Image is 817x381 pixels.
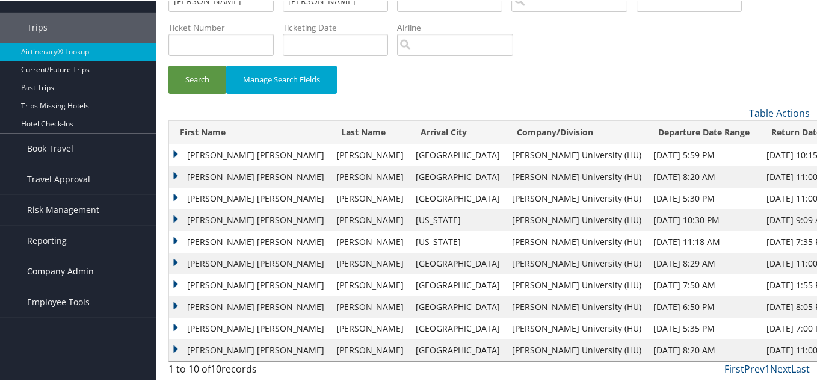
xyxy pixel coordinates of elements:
[647,230,760,252] td: [DATE] 11:18 AM
[506,273,647,295] td: [PERSON_NAME] University (HU)
[27,286,90,316] span: Employee Tools
[27,225,67,255] span: Reporting
[410,230,506,252] td: [US_STATE]
[330,120,410,143] th: Last Name: activate to sort column ascending
[410,273,506,295] td: [GEOGRAPHIC_DATA]
[770,361,791,374] a: Next
[330,187,410,208] td: [PERSON_NAME]
[283,20,397,33] label: Ticketing Date
[330,338,410,360] td: [PERSON_NAME]
[506,208,647,230] td: [PERSON_NAME] University (HU)
[749,105,810,119] a: Table Actions
[397,20,522,33] label: Airline
[169,230,330,252] td: [PERSON_NAME] [PERSON_NAME]
[169,338,330,360] td: [PERSON_NAME] [PERSON_NAME]
[647,317,760,338] td: [DATE] 5:35 PM
[410,165,506,187] td: [GEOGRAPHIC_DATA]
[410,252,506,273] td: [GEOGRAPHIC_DATA]
[330,165,410,187] td: [PERSON_NAME]
[330,143,410,165] td: [PERSON_NAME]
[410,187,506,208] td: [GEOGRAPHIC_DATA]
[506,317,647,338] td: [PERSON_NAME] University (HU)
[506,338,647,360] td: [PERSON_NAME] University (HU)
[330,252,410,273] td: [PERSON_NAME]
[169,120,330,143] th: First Name: activate to sort column descending
[211,361,221,374] span: 10
[169,252,330,273] td: [PERSON_NAME] [PERSON_NAME]
[506,252,647,273] td: [PERSON_NAME] University (HU)
[27,11,48,42] span: Trips
[168,361,315,381] div: 1 to 10 of records
[506,165,647,187] td: [PERSON_NAME] University (HU)
[27,132,73,163] span: Book Travel
[330,317,410,338] td: [PERSON_NAME]
[169,295,330,317] td: [PERSON_NAME] [PERSON_NAME]
[744,361,765,374] a: Prev
[506,187,647,208] td: [PERSON_NAME] University (HU)
[506,230,647,252] td: [PERSON_NAME] University (HU)
[168,64,226,93] button: Search
[410,143,506,165] td: [GEOGRAPHIC_DATA]
[169,143,330,165] td: [PERSON_NAME] [PERSON_NAME]
[169,187,330,208] td: [PERSON_NAME] [PERSON_NAME]
[724,361,744,374] a: First
[506,143,647,165] td: [PERSON_NAME] University (HU)
[27,255,94,285] span: Company Admin
[647,295,760,317] td: [DATE] 6:50 PM
[647,208,760,230] td: [DATE] 10:30 PM
[330,295,410,317] td: [PERSON_NAME]
[169,165,330,187] td: [PERSON_NAME] [PERSON_NAME]
[647,165,760,187] td: [DATE] 8:20 AM
[765,361,770,374] a: 1
[169,208,330,230] td: [PERSON_NAME] [PERSON_NAME]
[410,338,506,360] td: [GEOGRAPHIC_DATA]
[168,20,283,33] label: Ticket Number
[647,187,760,208] td: [DATE] 5:30 PM
[647,273,760,295] td: [DATE] 7:50 AM
[647,120,760,143] th: Departure Date Range: activate to sort column ascending
[647,338,760,360] td: [DATE] 8:20 AM
[226,64,337,93] button: Manage Search Fields
[647,252,760,273] td: [DATE] 8:29 AM
[330,273,410,295] td: [PERSON_NAME]
[506,295,647,317] td: [PERSON_NAME] University (HU)
[410,208,506,230] td: [US_STATE]
[410,295,506,317] td: [GEOGRAPHIC_DATA]
[330,208,410,230] td: [PERSON_NAME]
[791,361,810,374] a: Last
[647,143,760,165] td: [DATE] 5:59 PM
[410,120,506,143] th: Arrival City: activate to sort column ascending
[330,230,410,252] td: [PERSON_NAME]
[27,163,90,193] span: Travel Approval
[506,120,647,143] th: Company/Division
[169,317,330,338] td: [PERSON_NAME] [PERSON_NAME]
[27,194,99,224] span: Risk Management
[169,273,330,295] td: [PERSON_NAME] [PERSON_NAME]
[410,317,506,338] td: [GEOGRAPHIC_DATA]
